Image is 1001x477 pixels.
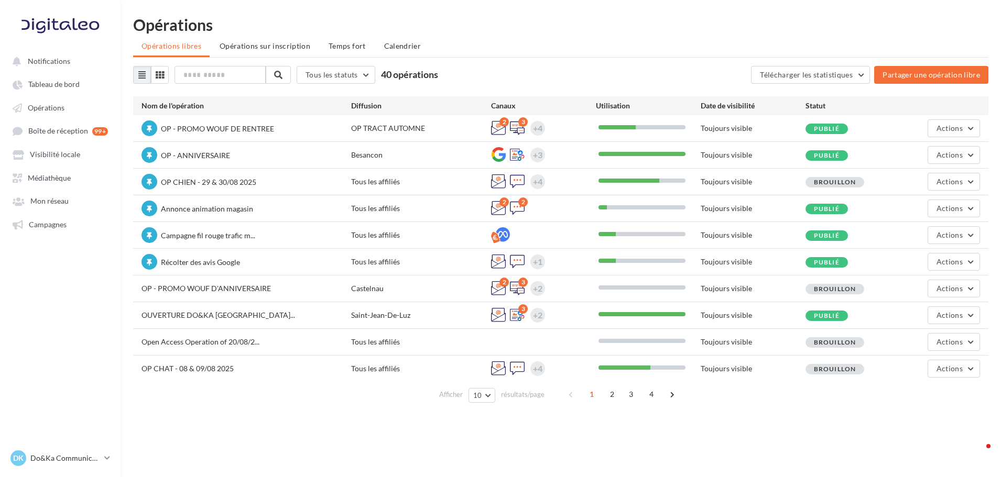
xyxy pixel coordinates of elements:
span: Afficher [439,390,463,400]
span: OP - PROMO WOUF DE RENTREE [161,124,274,133]
span: Notifications [28,57,70,65]
div: Toujours visible [701,337,806,347]
div: +4 [533,121,542,136]
span: Publié [814,205,840,213]
button: 10 [469,388,495,403]
div: Toujours visible [701,176,806,187]
button: Actions [928,173,980,191]
span: Actions [937,177,963,186]
span: Actions [937,257,963,266]
div: Utilisation [596,101,701,111]
span: Récolter des avis Google [161,258,240,267]
button: Actions [928,360,980,378]
span: 3 [623,386,639,403]
button: Actions [928,280,980,297]
span: Actions [937,284,963,293]
div: +4 [533,361,542,376]
div: 2 [499,278,509,287]
span: 40 opérations [381,69,438,80]
button: Actions [928,333,980,351]
div: Tous les affiliés [351,230,491,240]
span: Actions [937,337,963,346]
div: +1 [533,254,542,269]
a: Médiathèque [6,168,114,187]
button: Tous les statuts [297,66,375,84]
span: Actions [937,124,963,132]
span: OP - PROMO WOUF D'ANNIVERSAIRE [142,284,271,293]
span: Publié [814,125,840,132]
div: Toujours visible [701,283,806,294]
span: Campagnes [29,220,67,229]
iframe: Intercom live chat [965,441,991,467]
div: Toujours visible [701,363,806,374]
span: Actions [937,204,963,213]
p: Do&Ka Communication [30,453,100,463]
div: Toujours visible [701,230,806,240]
span: Calendrier [384,41,421,50]
span: Actions [937,364,963,373]
button: Actions [928,146,980,164]
button: Partager une opération libre [874,66,988,84]
a: Opérations [6,98,114,117]
span: Actions [937,230,963,239]
div: 99+ [92,127,108,136]
a: Tableau de bord [6,74,114,93]
div: Toujours visible [701,150,806,160]
a: Campagnes [6,215,114,234]
div: Toujours visible [701,203,806,214]
div: +3 [533,148,542,162]
div: +2 [533,281,542,296]
span: OP CHAT - 08 & 09/08 2025 [142,364,234,373]
button: Actions [928,119,980,137]
button: Notifications [6,51,110,70]
div: Saint-Jean-De-Luz [351,310,491,320]
div: Nom de l'opération [142,101,351,111]
span: Open Access Operation of 20/08/2... [142,337,259,346]
span: Actions [937,150,963,159]
span: Publié [814,312,840,319]
div: Diffusion [351,101,491,111]
a: Visibilité locale [6,145,114,163]
button: Actions [928,226,980,244]
span: Annonce animation magasin [161,204,253,213]
div: Toujours visible [701,257,806,267]
span: Boîte de réception [28,127,88,136]
div: Date de visibilité [701,101,806,111]
span: Opérations [28,103,64,112]
div: 2 [518,197,528,207]
div: 3 [518,278,528,287]
span: OP - ANNIVERSAIRE [161,151,230,160]
span: Télécharger les statistiques [760,70,853,79]
span: Tous les statuts [306,70,358,79]
div: Statut [806,101,910,111]
button: Télécharger les statistiques [751,66,870,84]
span: Publié [814,231,840,239]
span: Publié [814,151,840,159]
span: Médiathèque [28,173,71,182]
div: 2 [499,197,509,207]
div: Toujours visible [701,310,806,320]
span: DK [13,453,24,463]
div: Opérations [133,17,988,32]
div: Tous les affiliés [351,203,491,214]
span: résultats/page [501,390,545,400]
span: Actions [937,310,963,319]
span: Brouillon [814,365,856,373]
div: Toujours visible [701,123,806,134]
div: 2 [499,117,509,127]
a: Mon réseau [6,191,114,210]
span: Tableau de bord [28,80,80,89]
div: +2 [533,308,542,323]
div: +4 [533,174,542,189]
span: Temps fort [329,41,366,50]
div: Tous les affiliés [351,257,491,267]
span: Opérations sur inscription [220,41,310,50]
a: Boîte de réception 99+ [6,121,114,140]
a: DK Do&Ka Communication [8,448,112,468]
div: 3 [518,117,528,127]
span: Brouillon [814,338,856,346]
span: 2 [604,386,621,403]
span: Visibilité locale [30,150,80,159]
span: Brouillon [814,285,856,293]
div: Besancon [351,150,491,160]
